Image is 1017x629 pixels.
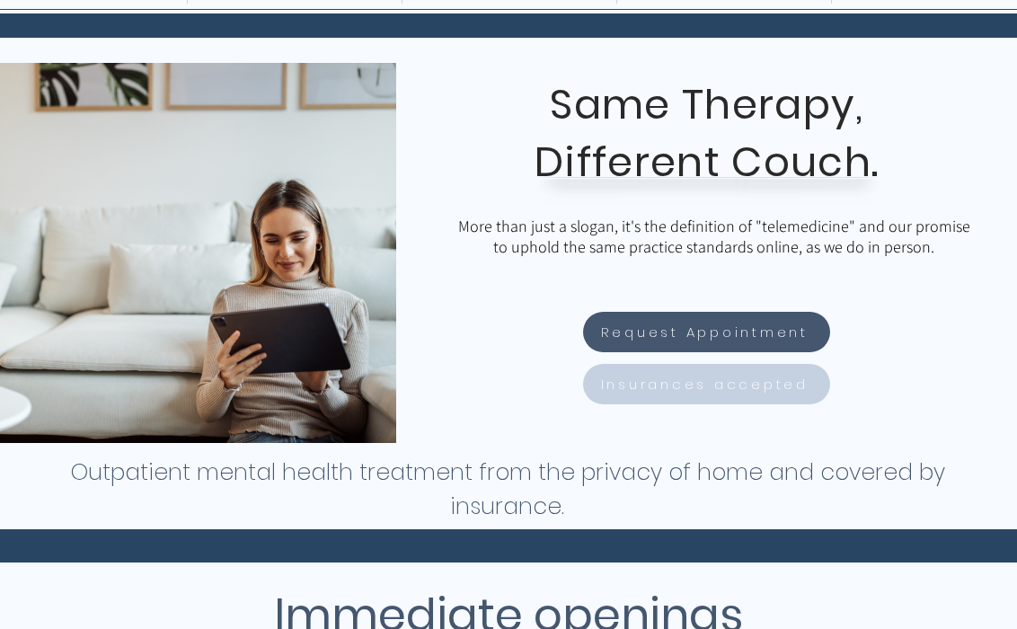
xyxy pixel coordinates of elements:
[454,216,975,257] p: More than just a slogan, it's the definition of "telemedicine" and our promise to uphold the same...
[601,374,809,394] span: Insurances accepted
[583,312,830,352] a: Request Appointment
[535,134,880,190] span: Different Couch.
[550,76,863,133] span: Same Therapy,
[68,456,946,524] h1: Outpatient mental health treatment from the privacy of home and covered by insurance.
[583,364,830,404] a: Insurances accepted
[601,322,809,342] span: Request Appointment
